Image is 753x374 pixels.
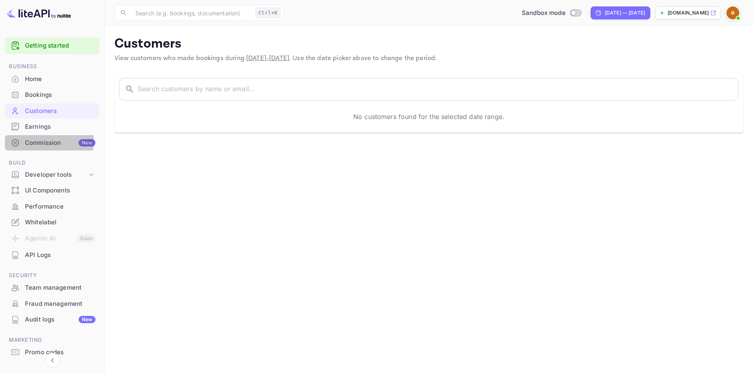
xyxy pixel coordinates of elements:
img: LiteAPI logo [6,6,71,19]
div: Home [25,75,95,84]
div: Whitelabel [25,218,95,227]
a: Audit logsNew [5,312,100,327]
a: Fraud management [5,296,100,311]
p: [DOMAIN_NAME] [668,9,709,17]
div: CommissionNew [5,135,100,151]
div: New [79,139,95,146]
div: Promo codes [25,348,95,357]
div: Earnings [5,119,100,135]
a: Earnings [5,119,100,134]
input: Search (e.g. bookings, documentation) [131,5,252,21]
button: Collapse navigation [45,353,60,368]
div: Earnings [25,122,95,132]
input: Search customers by name or email... [138,78,738,100]
div: Fraud management [25,299,95,309]
a: Getting started [25,41,95,50]
span: Sandbox mode [522,8,566,18]
div: Getting started [5,38,100,54]
div: Fraud management [5,296,100,312]
p: Customers [114,36,743,52]
a: Customers [5,103,100,118]
div: [DATE] — [DATE] [605,9,645,17]
img: GrupoVDT [726,6,739,19]
p: No customers found for the selected date range. [353,112,504,121]
div: Home [5,71,100,87]
div: Customers [25,107,95,116]
div: Promo codes [5,345,100,360]
div: API Logs [25,251,95,260]
div: Team management [25,283,95,293]
a: Bookings [5,87,100,102]
a: Home [5,71,100,86]
a: Performance [5,199,100,214]
div: Performance [25,202,95,211]
div: Audit logs [25,315,95,324]
span: Marketing [5,336,100,345]
div: UI Components [5,183,100,198]
div: Developer tools [5,168,100,182]
span: Security [5,271,100,280]
span: Build [5,159,100,167]
div: New [79,316,95,323]
div: Bookings [25,90,95,100]
div: UI Components [25,186,95,195]
span: [DATE] - [DATE] [246,54,289,63]
div: Audit logsNew [5,312,100,328]
a: Whitelabel [5,215,100,230]
div: Customers [5,103,100,119]
a: API Logs [5,247,100,262]
a: CommissionNew [5,135,100,150]
div: Bookings [5,87,100,103]
a: Promo codes [5,345,100,359]
div: Commission [25,138,95,148]
div: Developer tools [25,170,87,180]
div: Ctrl+K [255,8,280,18]
a: UI Components [5,183,100,198]
span: View customers who made bookings during . Use the date picker above to change the period. [114,54,437,63]
span: Business [5,62,100,71]
a: Team management [5,280,100,295]
div: Switch to Production mode [519,8,584,18]
div: Whitelabel [5,215,100,230]
div: API Logs [5,247,100,263]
